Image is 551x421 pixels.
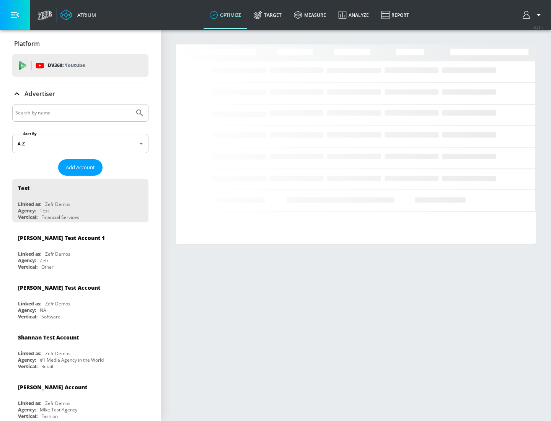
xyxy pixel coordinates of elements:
[18,264,37,270] div: Vertical:
[18,207,36,214] div: Agency:
[12,33,148,54] div: Platform
[18,214,37,220] div: Vertical:
[18,406,36,413] div: Agency:
[18,251,41,257] div: Linked as:
[22,131,38,136] label: Sort By
[45,300,70,307] div: Zefr Demos
[18,257,36,264] div: Agency:
[18,234,105,242] div: [PERSON_NAME] Test Account 1
[12,179,148,222] div: TestLinked as:Zefr DemosAgency:TestVertical:Financial Services
[41,313,60,320] div: Software
[12,54,148,77] div: DV360: Youtube
[41,413,58,419] div: Fashion
[18,363,37,370] div: Vertical:
[18,307,36,313] div: Agency:
[18,413,37,419] div: Vertical:
[18,184,29,192] div: Test
[40,307,46,313] div: NA
[14,39,40,48] p: Platform
[60,9,96,21] a: Atrium
[41,214,79,220] div: Financial Services
[375,1,415,29] a: Report
[15,108,131,118] input: Search by name
[24,90,55,98] p: Advertiser
[40,357,104,363] div: #1 Media Agency in the World
[533,25,543,29] span: v 4.25.4
[288,1,332,29] a: measure
[204,1,248,29] a: optimize
[12,328,148,372] div: Shannan Test AccountLinked as:Zefr DemosAgency:#1 Media Agency in the WorldVertical:Retail
[40,207,49,214] div: Test
[18,300,41,307] div: Linked as:
[74,11,96,18] div: Atrium
[18,350,41,357] div: Linked as:
[12,228,148,272] div: [PERSON_NAME] Test Account 1Linked as:Zefr DemosAgency:ZefrVertical:Other
[18,284,100,291] div: [PERSON_NAME] Test Account
[40,257,49,264] div: Zefr
[12,278,148,322] div: [PERSON_NAME] Test AccountLinked as:Zefr DemosAgency:NAVertical:Software
[12,134,148,153] div: A-Z
[18,400,41,406] div: Linked as:
[332,1,375,29] a: Analyze
[45,400,70,406] div: Zefr Demos
[48,61,85,70] p: DV360:
[45,251,70,257] div: Zefr Demos
[40,406,77,413] div: Mike Test Agency
[65,61,85,69] p: Youtube
[45,201,70,207] div: Zefr Demos
[41,363,53,370] div: Retail
[45,350,70,357] div: Zefr Demos
[66,163,95,172] span: Add Account
[18,357,36,363] div: Agency:
[41,264,54,270] div: Other
[18,313,37,320] div: Vertical:
[12,83,148,104] div: Advertiser
[18,201,41,207] div: Linked as:
[18,383,87,391] div: [PERSON_NAME] Account
[248,1,288,29] a: Target
[18,334,79,341] div: Shannan Test Account
[58,159,103,176] button: Add Account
